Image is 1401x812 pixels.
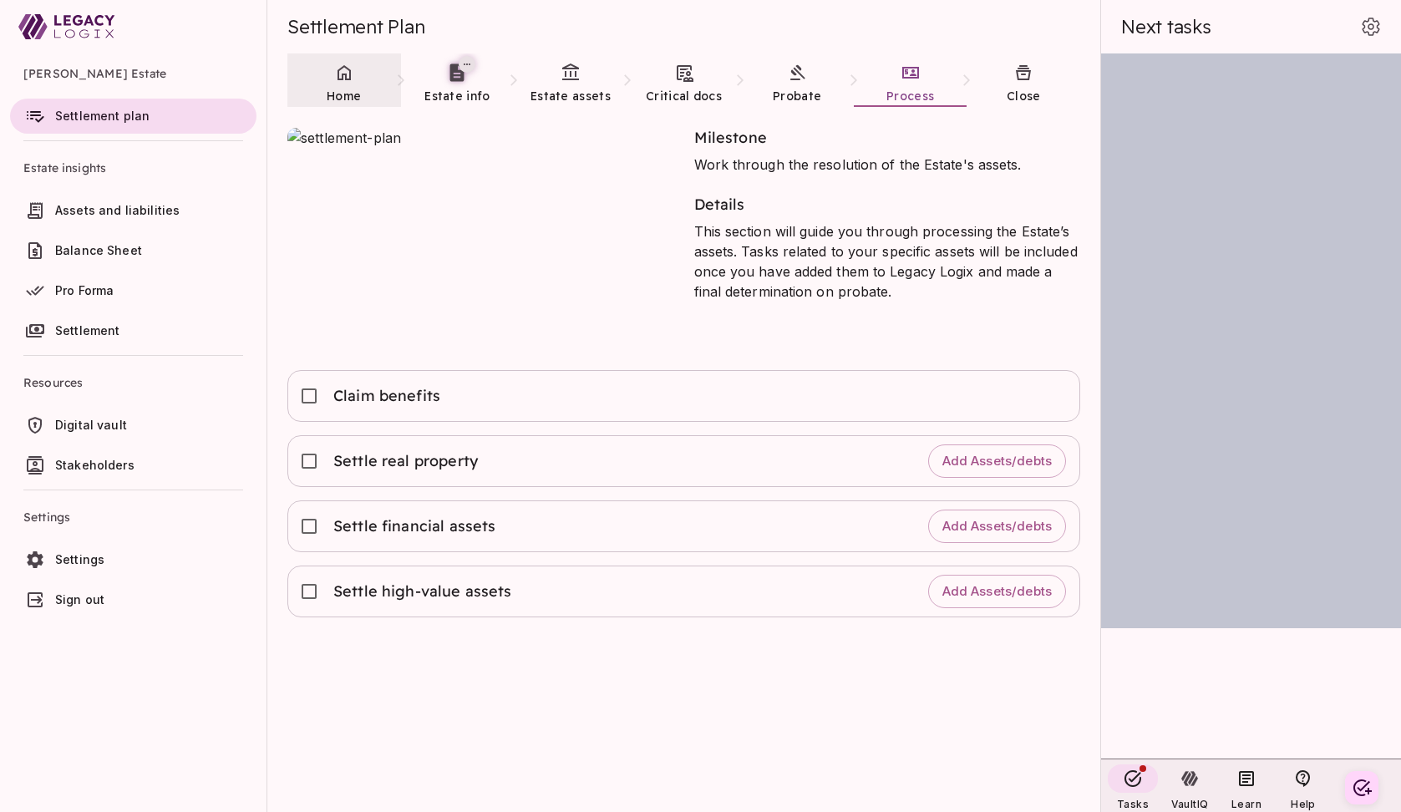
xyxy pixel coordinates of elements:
span: Digital vault [55,418,127,432]
span: Estate assets [530,89,611,104]
span: Learn [1231,798,1261,810]
span: Home [327,89,361,104]
span: VaultIQ [1171,798,1208,810]
div: Settle financial assetsAdd Assets/debts [287,500,1080,552]
span: Probate [773,89,821,104]
a: Digital vault [10,408,256,443]
button: Create your first task [1345,771,1378,804]
span: Tasks [1117,798,1149,810]
span: Claim benefits [333,386,442,406]
span: Settle high-value assets [333,581,514,601]
span: Milestone [694,128,767,147]
span: Estate info [424,89,490,104]
span: Details [694,195,745,214]
a: Pro Forma [10,273,256,308]
span: Settle real property [333,451,480,471]
a: Stakeholders [10,448,256,483]
a: Sign out [10,582,256,617]
span: Assets and liabilities [55,203,180,217]
span: Add Assets/debts [942,519,1052,535]
span: Estate insights [23,148,243,188]
span: This section will guide you through processing the Estate’s assets. Tasks related to your specifi... [694,223,1078,300]
span: Sign out [55,592,104,606]
a: Settlement plan [10,99,256,134]
span: Add Assets/debts [942,454,1052,469]
span: [PERSON_NAME] Estate [23,53,243,94]
a: Assets and liabilities [10,193,256,228]
span: Balance Sheet [55,243,142,257]
a: Settlement [10,313,256,348]
span: Settings [55,552,104,566]
span: Resources [23,363,243,403]
span: Settlement plan [55,109,150,123]
span: Settlement [55,323,120,337]
a: Balance Sheet [10,233,256,268]
button: Add Assets/debts [928,575,1066,608]
span: Process [886,89,934,104]
span: Settlement Plan [287,15,424,38]
div: Settle high-value assetsAdd Assets/debts [287,566,1080,617]
span: Work through the resolution of the Estate's assets. [694,156,1022,173]
span: Settle financial assets [333,516,497,536]
div: Settle real propertyAdd Assets/debts [287,435,1080,487]
a: Settings [10,542,256,577]
span: Settings [23,497,243,537]
button: Add Assets/debts [928,510,1066,543]
span: Pro Forma [55,283,114,297]
span: Help [1291,798,1315,810]
span: Next tasks [1121,15,1211,38]
button: Add Assets/debts [928,444,1066,478]
span: Stakeholders [55,458,135,472]
span: Add Assets/debts [942,584,1052,600]
span: Critical docs [646,89,722,104]
span: Close [1007,89,1041,104]
div: Claim benefits [287,370,1080,422]
img: settlement-plan [287,128,674,337]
